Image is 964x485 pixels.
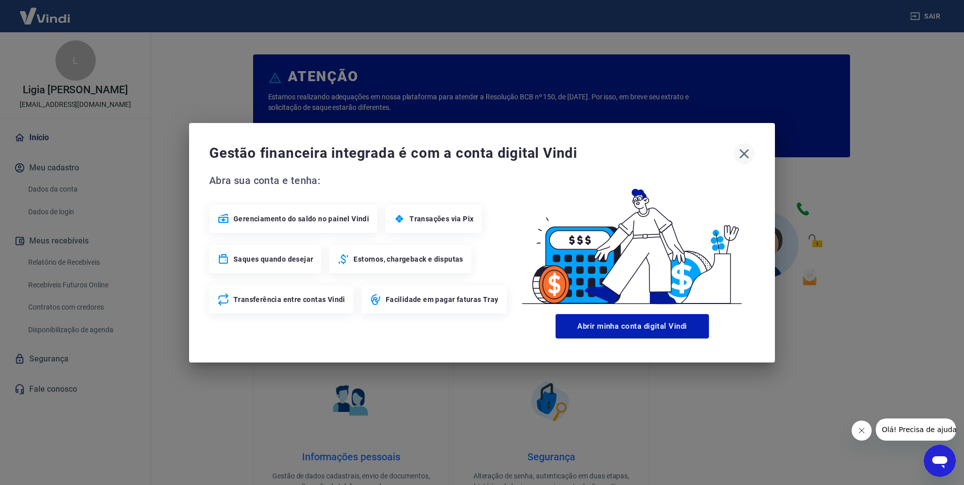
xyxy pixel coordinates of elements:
span: Transações via Pix [409,214,473,224]
span: Olá! Precisa de ajuda? [6,7,85,15]
iframe: Botão para abrir a janela de mensagens [924,445,956,477]
span: Abra sua conta e tenha: [209,172,510,189]
span: Transferência entre contas Vindi [233,294,345,305]
span: Facilidade em pagar faturas Tray [386,294,499,305]
span: Gestão financeira integrada é com a conta digital Vindi [209,143,734,163]
span: Estornos, chargeback e disputas [353,254,463,264]
img: Good Billing [510,172,755,310]
button: Abrir minha conta digital Vindi [556,314,709,338]
iframe: Fechar mensagem [852,420,872,441]
iframe: Mensagem da empresa [876,418,956,441]
span: Gerenciamento do saldo no painel Vindi [233,214,369,224]
span: Saques quando desejar [233,254,313,264]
